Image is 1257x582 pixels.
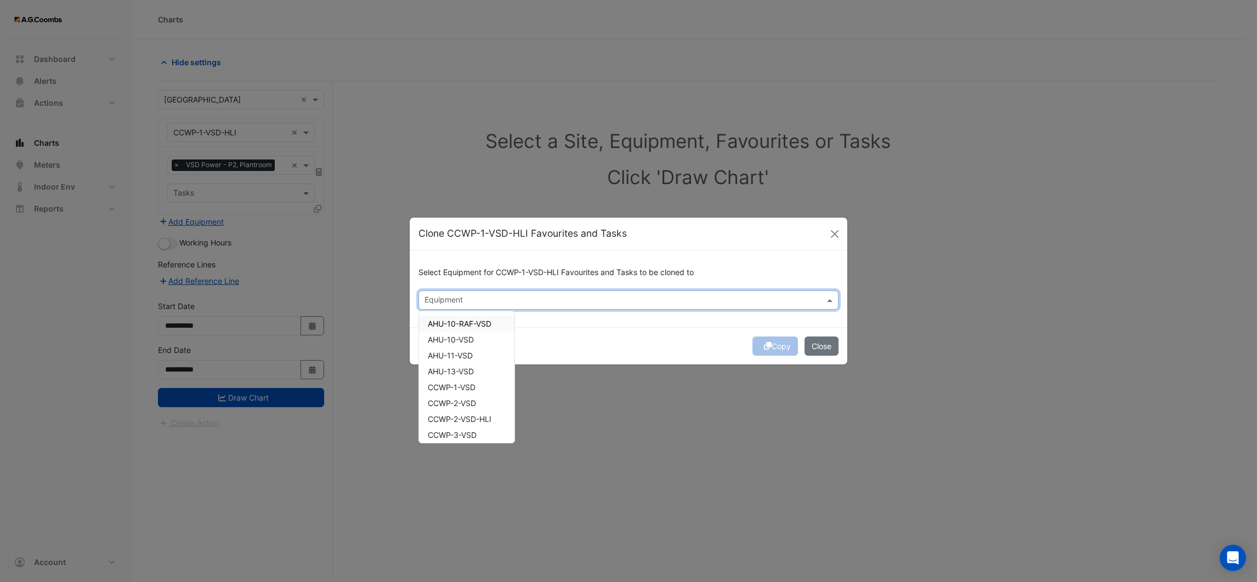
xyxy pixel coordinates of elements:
[428,383,475,392] span: CCWP-1-VSD
[428,335,474,344] span: AHU-10-VSD
[423,294,463,308] div: Equipment
[428,351,473,360] span: AHU-11-VSD
[428,319,491,328] span: AHU-10-RAF-VSD
[1220,545,1246,571] div: Open Intercom Messenger
[805,336,839,356] button: Close
[418,226,627,241] h5: Clone CCWP-1-VSD-HLI Favourites and Tasks
[428,398,476,408] span: CCWP-2-VSD
[418,268,839,277] h6: Select Equipment for CCWP-1-VSD-HLI Favourites and Tasks to be cloned to
[428,430,477,440] span: CCWP-3-VSD
[826,226,843,242] button: Close
[418,311,515,443] ng-dropdown-panel: Options list
[428,367,474,376] span: AHU-13-VSD
[428,414,491,424] span: CCWP-2-VSD-HLI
